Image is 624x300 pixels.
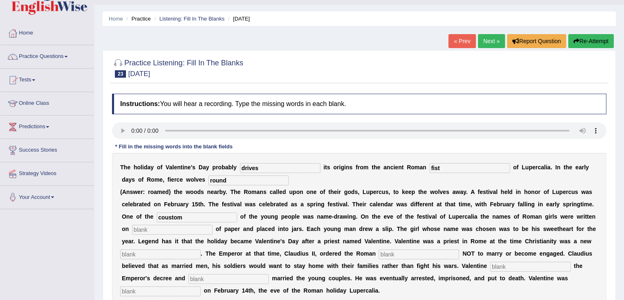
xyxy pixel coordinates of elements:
b: e [130,201,133,208]
b: a [203,164,206,171]
b: c [379,189,382,195]
b: e [171,176,174,183]
b: i [337,189,338,195]
b: e [504,189,507,195]
b: i [546,164,547,171]
b: d [509,189,513,195]
b: e [167,201,171,208]
b: o [535,189,538,195]
b: a [225,164,229,171]
b: o [190,176,194,183]
b: l [232,164,233,171]
b: d [351,189,355,195]
b: y [128,176,132,183]
b: b [133,201,137,208]
b: c [538,164,541,171]
b: v [196,176,199,183]
b: i [232,201,234,208]
b: h [330,189,334,195]
b: p [411,189,415,195]
b: n [346,164,350,171]
b: a [541,164,544,171]
b: h [234,189,238,195]
b: e [575,164,578,171]
b: R [244,189,248,195]
b: i [323,164,325,171]
b: v [439,189,443,195]
b: R [407,164,411,171]
b: n [310,189,313,195]
b: r [141,189,143,195]
b: m [363,164,368,171]
b: y [233,164,237,171]
b: a [180,201,183,208]
b: r [358,164,360,171]
button: Re-Attempt [568,34,614,48]
b: u [382,189,385,195]
b: n [207,189,211,195]
b: t [181,164,183,171]
b: r [535,164,537,171]
b: . [203,201,205,208]
b: b [228,164,232,171]
b: o [306,189,310,195]
b: t [564,164,566,171]
input: blank [120,249,201,259]
b: , [163,176,165,183]
a: Tests [0,69,94,89]
b: o [150,189,154,195]
b: w [430,189,434,195]
b: a [547,164,551,171]
b: n [531,189,535,195]
b: t [174,189,176,195]
b: p [293,189,296,195]
a: Your Account [0,186,94,206]
b: o [296,189,300,195]
b: r [337,164,339,171]
b: t [230,201,232,208]
b: p [213,164,216,171]
b: t [325,164,327,171]
b: l [276,189,278,195]
b: d [144,164,148,171]
input: blank [120,286,201,296]
b: y [463,189,466,195]
li: Practice [124,15,151,23]
b: o [151,176,155,183]
b: a [256,189,260,195]
input: blank [208,175,289,185]
b: s [354,189,358,195]
b: t [486,189,488,195]
b: o [157,164,161,171]
b: a [169,164,172,171]
b: ) [169,189,171,195]
b: s [483,189,486,195]
b: e [532,164,535,171]
b: . [226,189,227,195]
b: D [199,164,203,171]
b: h [565,164,569,171]
b: L [522,164,526,171]
b: T [120,164,124,171]
b: h [124,164,128,171]
b: n [423,164,426,171]
b: a [154,189,157,195]
b: a [273,189,276,195]
b: e [162,189,165,195]
b: d [165,189,169,195]
b: i [393,164,395,171]
b: s [130,189,133,195]
b: b [171,201,174,208]
b: s [349,164,352,171]
b: p [559,189,563,195]
b: y [585,164,589,171]
b: b [219,189,223,195]
b: m [154,176,159,183]
b: l [128,201,130,208]
b: i [339,164,341,171]
b: r [582,164,584,171]
b: o [154,201,158,208]
b: s [202,176,205,183]
b: y [185,201,189,208]
b: f [160,164,162,171]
